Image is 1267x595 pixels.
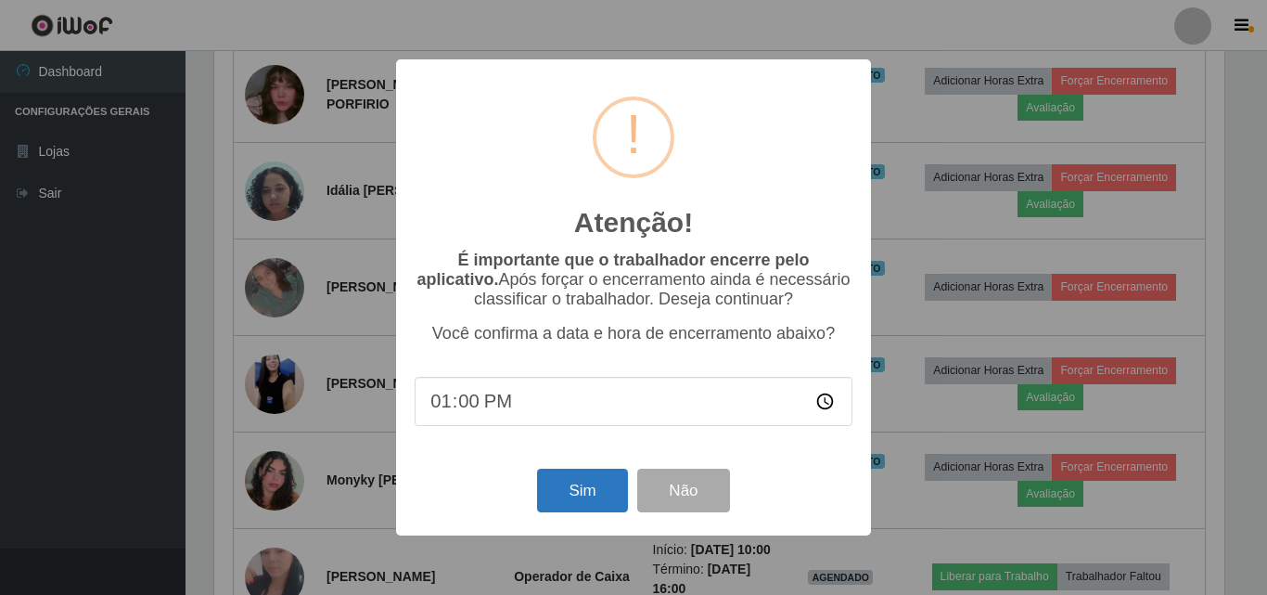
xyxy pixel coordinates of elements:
h2: Atenção! [574,206,693,239]
button: Sim [537,469,627,512]
b: É importante que o trabalhador encerre pelo aplicativo. [416,251,809,289]
button: Não [637,469,729,512]
p: Você confirma a data e hora de encerramento abaixo? [415,324,852,343]
p: Após forçar o encerramento ainda é necessário classificar o trabalhador. Deseja continuar? [415,251,852,309]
